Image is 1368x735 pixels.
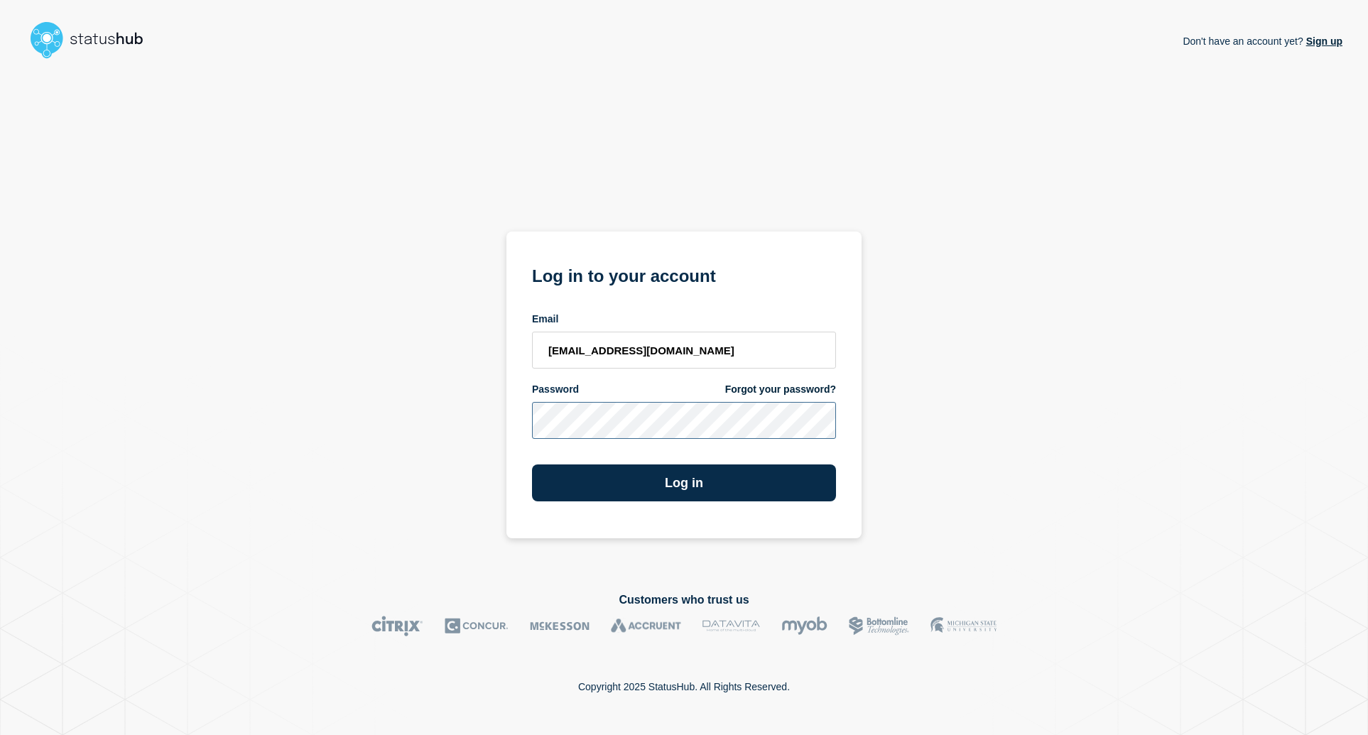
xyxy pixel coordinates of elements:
button: Log in [532,464,836,501]
h2: Customers who trust us [26,594,1342,606]
p: Don't have an account yet? [1183,24,1342,58]
img: myob logo [781,616,827,636]
span: Password [532,383,579,396]
p: Copyright 2025 StatusHub. All Rights Reserved. [578,681,790,692]
input: email input [532,332,836,369]
h1: Log in to your account [532,261,836,288]
input: password input [532,402,836,439]
img: MSU logo [930,616,997,636]
img: DataVita logo [702,616,760,636]
a: Sign up [1303,36,1342,47]
img: Concur logo [445,616,509,636]
a: Forgot your password? [725,383,836,396]
img: Citrix logo [371,616,423,636]
img: Accruent logo [611,616,681,636]
img: Bottomline logo [849,616,909,636]
img: McKesson logo [530,616,590,636]
span: Email [532,312,558,326]
img: StatusHub logo [26,17,161,62]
